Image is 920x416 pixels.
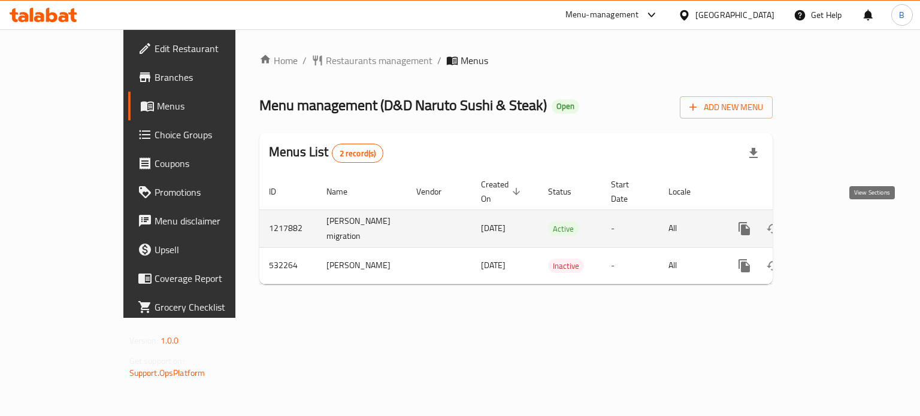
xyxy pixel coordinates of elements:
[332,148,383,159] span: 2 record(s)
[128,264,277,293] a: Coverage Report
[481,257,506,273] span: [DATE]
[759,214,788,243] button: Change Status
[155,214,268,228] span: Menu disclaimer
[899,8,904,22] span: B
[161,333,179,348] span: 1.0.0
[721,174,855,210] th: Actions
[129,333,159,348] span: Version:
[552,99,579,114] div: Open
[128,235,277,264] a: Upsell
[155,300,268,314] span: Grocery Checklist
[155,156,268,171] span: Coupons
[601,209,659,247] td: -
[128,178,277,207] a: Promotions
[259,174,855,284] table: enhanced table
[481,177,524,206] span: Created On
[695,8,774,22] div: [GEOGRAPHIC_DATA]
[659,247,721,284] td: All
[155,242,268,257] span: Upsell
[659,209,721,247] td: All
[317,247,407,284] td: [PERSON_NAME]
[269,184,292,199] span: ID
[730,251,759,280] button: more
[317,209,407,247] td: [PERSON_NAME] migration
[128,34,277,63] a: Edit Restaurant
[128,92,277,120] a: Menus
[730,214,759,243] button: more
[302,53,307,68] li: /
[565,8,639,22] div: Menu-management
[611,177,644,206] span: Start Date
[311,53,432,68] a: Restaurants management
[155,41,268,56] span: Edit Restaurant
[155,185,268,199] span: Promotions
[128,149,277,178] a: Coupons
[601,247,659,284] td: -
[326,53,432,68] span: Restaurants management
[259,92,547,119] span: Menu management ( D&D Naruto Sushi & Steak )
[259,53,773,68] nav: breadcrumb
[326,184,363,199] span: Name
[548,259,584,273] span: Inactive
[548,184,587,199] span: Status
[259,53,298,68] a: Home
[332,144,384,163] div: Total records count
[481,220,506,236] span: [DATE]
[680,96,773,119] button: Add New Menu
[259,209,317,247] td: 1217882
[155,127,268,142] span: Choice Groups
[552,101,579,111] span: Open
[128,63,277,92] a: Branches
[128,293,277,321] a: Grocery Checklist
[129,353,184,369] span: Get support on:
[157,99,268,113] span: Menus
[155,70,268,84] span: Branches
[548,222,579,236] span: Active
[416,184,457,199] span: Vendor
[128,120,277,149] a: Choice Groups
[259,247,317,284] td: 532264
[155,271,268,286] span: Coverage Report
[437,53,441,68] li: /
[269,143,383,163] h2: Menus List
[128,207,277,235] a: Menu disclaimer
[129,365,205,381] a: Support.OpsPlatform
[689,100,763,115] span: Add New Menu
[668,184,706,199] span: Locale
[739,139,768,168] div: Export file
[461,53,488,68] span: Menus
